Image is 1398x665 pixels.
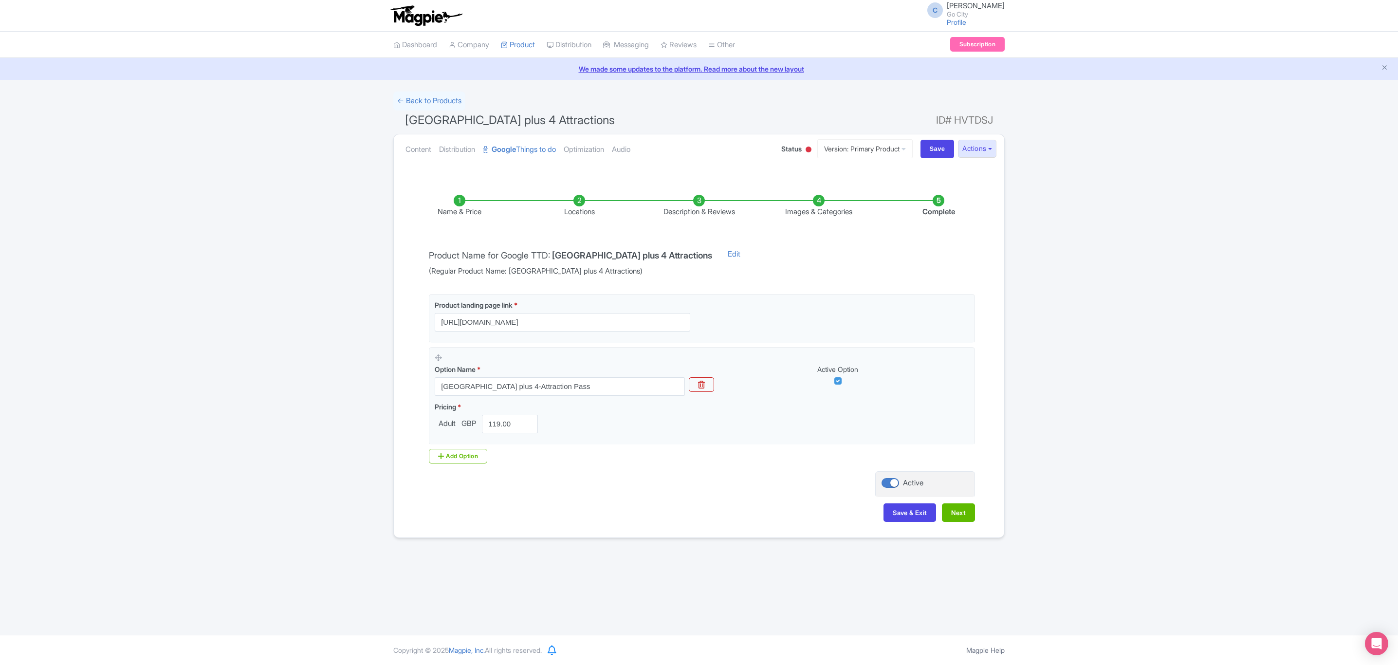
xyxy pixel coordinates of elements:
a: Messaging [603,32,649,58]
a: Product [501,32,535,58]
a: ← Back to Products [393,92,465,111]
span: Product Name for Google TTD: [429,250,550,260]
a: Company [449,32,489,58]
li: Locations [519,195,639,218]
li: Complete [879,195,998,218]
span: (Regular Product Name: [GEOGRAPHIC_DATA] plus 4 Attractions) [429,266,712,277]
button: Next [942,503,975,522]
a: C [PERSON_NAME] Go City [921,2,1005,18]
span: Magpie, Inc. [449,646,485,654]
a: Distribution [439,134,475,165]
div: Copyright © 2025 All rights reserved. [387,645,548,655]
a: Version: Primary Product [817,139,913,158]
button: Actions [958,140,996,158]
img: logo-ab69f6fb50320c5b225c76a69d11143b.png [388,5,464,26]
span: Status [781,144,802,154]
button: Save & Exit [883,503,936,522]
a: Magpie Help [966,646,1005,654]
span: Active Option [817,365,858,373]
span: [PERSON_NAME] [947,1,1005,10]
li: Name & Price [400,195,519,218]
span: Pricing [435,403,456,411]
div: Active [903,478,923,489]
a: Subscription [950,37,1005,52]
button: Close announcement [1381,63,1388,74]
a: Audio [612,134,630,165]
a: Distribution [547,32,591,58]
div: Open Intercom Messenger [1365,632,1388,655]
a: Profile [947,18,966,26]
h4: [GEOGRAPHIC_DATA] plus 4 Attractions [552,251,712,260]
a: Edit [718,249,750,277]
span: C [927,2,943,18]
strong: Google [492,144,516,155]
span: GBP [460,418,478,429]
a: Other [708,32,735,58]
input: Save [920,140,955,158]
a: Content [405,134,431,165]
input: 0.00 [482,415,538,433]
li: Description & Reviews [639,195,759,218]
span: [GEOGRAPHIC_DATA] plus 4 Attractions [405,113,615,127]
div: Inactive [804,143,813,158]
input: Product landing page link [435,313,690,332]
a: Reviews [661,32,697,58]
span: Product landing page link [435,301,513,309]
span: Option Name [435,365,476,373]
a: We made some updates to the platform. Read more about the new layout [6,64,1392,74]
span: ID# HVTDSJ [936,111,993,130]
span: Adult [435,418,460,429]
li: Images & Categories [759,195,879,218]
input: Option Name [435,377,685,396]
a: Optimization [564,134,604,165]
div: Add Option [429,449,487,463]
a: Dashboard [393,32,437,58]
small: Go City [947,11,1005,18]
a: GoogleThings to do [483,134,556,165]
